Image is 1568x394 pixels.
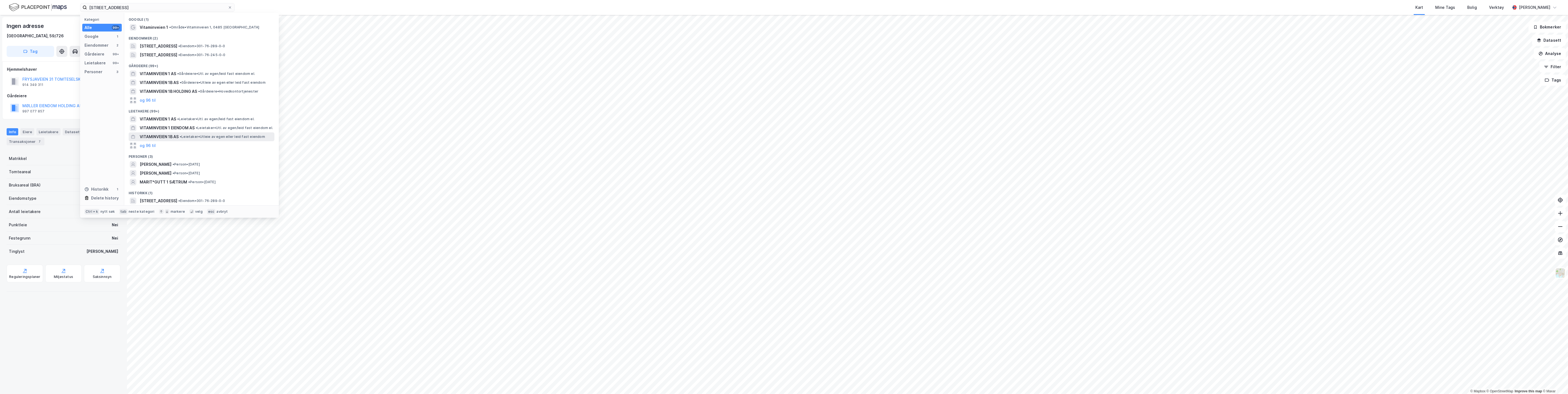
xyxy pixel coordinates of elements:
[140,79,179,86] span: VITAMINVEIEN 1B AS
[169,25,259,30] span: Område • Vitaminveien 1, 0485 [GEOGRAPHIC_DATA]
[63,128,83,135] div: Datasett
[84,186,108,193] div: Historikk
[84,60,106,66] div: Leietakere
[140,198,177,204] span: [STREET_ADDRESS]
[1435,4,1455,11] div: Mine Tags
[198,89,200,93] span: •
[1487,389,1513,393] a: OpenStreetMap
[1515,389,1542,393] a: Improve this map
[100,209,115,214] div: nytt søk
[177,72,255,76] span: Gårdeiere • Utl. av egen/leid fast eiendom el.
[7,128,18,135] div: Info
[9,222,27,228] div: Punktleie
[84,69,102,75] div: Personer
[115,187,120,191] div: 1
[84,24,92,31] div: Alle
[180,135,181,139] span: •
[173,171,200,175] span: Person • [DATE]
[112,52,120,56] div: 99+
[7,93,120,99] div: Gårdeiere
[119,209,128,214] div: tab
[195,209,203,214] div: velg
[140,125,195,131] span: VITAMINVEIEN 1 EIENDOM AS
[140,97,156,104] button: og 96 til
[171,209,185,214] div: markere
[196,126,273,130] span: Leietaker • Utl. av egen/leid fast eiendom el.
[177,117,179,121] span: •
[177,72,179,76] span: •
[9,195,36,202] div: Eiendomstype
[188,180,216,184] span: Person • [DATE]
[84,17,122,22] div: Kategori
[22,109,44,114] div: 997 077 857
[140,52,177,58] span: [STREET_ADDRESS]
[178,44,180,48] span: •
[207,209,216,214] div: esc
[178,53,226,57] span: Eiendom • 301-76-245-0-0
[7,138,44,145] div: Transaksjoner
[1519,4,1550,11] div: [PERSON_NAME]
[87,3,228,12] input: Søk på adresse, matrikkel, gårdeiere, leietakere eller personer
[180,80,266,85] span: Gårdeiere • Utleie av egen eller leid fast eiendom
[1540,75,1566,86] button: Tags
[129,209,155,214] div: neste kategori
[140,43,177,49] span: [STREET_ADDRESS]
[173,162,174,166] span: •
[180,80,181,85] span: •
[9,182,41,188] div: Bruksareal (BRA)
[115,43,120,48] div: 2
[1555,268,1566,278] img: Z
[93,275,112,279] div: Saksinnsyn
[140,142,156,149] button: og 96 til
[140,170,171,177] span: [PERSON_NAME]
[115,70,120,74] div: 3
[7,22,45,30] div: Ingen adresse
[1489,4,1504,11] div: Verktøy
[140,133,179,140] span: VITAMINVEIEN 1B AS
[84,33,99,40] div: Google
[86,248,118,255] div: [PERSON_NAME]
[178,53,180,57] span: •
[140,161,171,168] span: [PERSON_NAME]
[1529,22,1566,33] button: Bokmerker
[178,44,225,48] span: Eiendom • 301-76-289-0-0
[84,209,99,214] div: Ctrl + k
[1415,4,1423,11] div: Kart
[9,235,30,241] div: Festegrunn
[140,116,176,122] span: VITAMINVEIEN 1 AS
[177,117,255,121] span: Leietaker • Utl. av egen/leid fast eiendom el.
[112,25,120,30] div: 99+
[124,105,279,115] div: Leietakere (99+)
[188,180,190,184] span: •
[9,208,41,215] div: Antall leietakere
[1534,48,1566,59] button: Analyse
[1467,4,1477,11] div: Bolig
[1540,367,1568,394] div: Kontrollprogram for chat
[178,199,180,203] span: •
[140,24,168,31] span: Vitaminveien 1
[54,275,73,279] div: Miljøstatus
[84,42,108,49] div: Eiendommer
[115,34,120,39] div: 1
[124,32,279,42] div: Eiendommer (2)
[1470,389,1485,393] a: Mapbox
[173,171,174,175] span: •
[7,66,120,73] div: Hjemmelshaver
[216,209,228,214] div: avbryt
[112,222,118,228] div: Nei
[7,46,54,57] button: Tag
[169,25,171,29] span: •
[198,89,258,94] span: Gårdeiere • Hovedkontortjenester
[196,126,197,130] span: •
[7,33,64,39] div: [GEOGRAPHIC_DATA], 59/726
[178,199,225,203] span: Eiendom • 301-76-289-0-0
[84,51,104,57] div: Gårdeiere
[173,162,200,167] span: Person • [DATE]
[91,195,119,201] div: Delete history
[9,169,31,175] div: Tomteareal
[124,13,279,23] div: Google (1)
[37,139,42,144] div: 7
[124,59,279,69] div: Gårdeiere (99+)
[1540,367,1568,394] iframe: Chat Widget
[20,128,34,135] div: Eiere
